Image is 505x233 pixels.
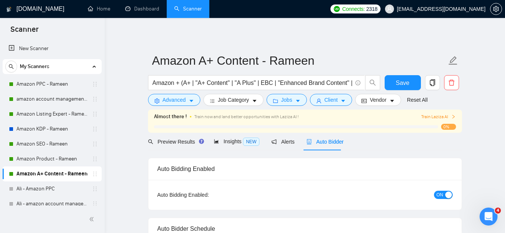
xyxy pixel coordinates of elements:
span: search [6,64,17,69]
span: Almost there ! [154,113,187,121]
span: 4 [495,208,501,214]
button: search [365,75,380,90]
button: settingAdvancedcaret-down [148,94,200,106]
span: Train now and land better opportunities with Laziza AI ! [194,114,299,119]
span: caret-down [389,98,395,104]
span: NEW [243,138,259,146]
button: folderJobscaret-down [267,94,307,106]
button: copy [425,75,440,90]
span: notification [271,139,277,144]
span: holder [92,81,98,87]
span: holder [92,126,98,132]
span: right [451,114,456,119]
a: Reset All [407,96,428,104]
span: user [387,6,392,12]
span: holder [92,156,98,162]
span: ON [437,191,443,199]
span: Connects: [342,5,364,13]
span: Advanced [163,96,186,104]
a: setting [490,6,502,12]
a: Amazon KDP - Rameen [16,122,87,137]
span: search [148,139,153,144]
span: bars [210,98,215,104]
span: 0% [441,124,456,130]
span: area-chart [214,139,219,144]
button: delete [444,75,459,90]
button: Save [385,75,421,90]
span: 2318 [366,5,378,13]
span: setting [490,6,502,12]
a: Ali - Amazon PPC [16,181,87,196]
a: Amazon Product - Rameen [16,151,87,166]
a: searchScanner [174,6,202,12]
input: Search Freelance Jobs... [153,78,352,88]
span: holder [92,141,98,147]
span: Alerts [271,139,295,145]
a: Amazon SEO - Rameen [16,137,87,151]
img: logo [6,3,12,15]
span: copy [425,79,440,86]
img: upwork-logo.png [334,6,340,12]
li: New Scanner [3,41,102,56]
span: setting [154,98,160,104]
a: Ali - amazon account management [16,196,87,211]
span: Scanner [4,24,44,40]
span: info-circle [355,80,360,85]
a: New Scanner [9,41,96,56]
button: userClientcaret-down [310,94,352,106]
span: Job Category [218,96,249,104]
span: caret-down [341,98,346,104]
span: Save [396,78,409,88]
a: Amazon Listing Expert - Rameen [16,107,87,122]
span: holder [92,111,98,117]
span: holder [92,186,98,192]
span: Jobs [281,96,292,104]
button: search [5,61,17,73]
span: Auto Bidder [307,139,344,145]
span: robot [307,139,312,144]
div: Auto Bidding Enabled [157,158,453,180]
iframe: Intercom live chat [480,208,498,226]
button: Train Laziza AI [421,113,456,120]
span: user [316,98,321,104]
div: Tooltip anchor [198,138,205,145]
span: idcard [361,98,367,104]
span: folder [273,98,278,104]
span: caret-down [252,98,257,104]
a: amazon account management - Rameen [16,92,87,107]
a: Amazon A+ Content - Rameen [16,166,87,181]
a: dashboardDashboard [125,6,159,12]
span: holder [92,201,98,207]
span: double-left [89,215,96,223]
span: Vendor [370,96,386,104]
div: Auto Bidding Enabled: [157,191,256,199]
span: holder [92,96,98,102]
span: Preview Results [148,139,202,145]
span: search [366,79,380,86]
span: holder [92,171,98,177]
span: edit [448,56,458,65]
button: barsJob Categorycaret-down [203,94,264,106]
span: Insights [214,138,259,144]
button: setting [490,3,502,15]
span: Client [324,96,338,104]
button: idcardVendorcaret-down [355,94,401,106]
span: delete [444,79,459,86]
a: homeHome [88,6,110,12]
input: Scanner name... [152,51,447,70]
a: Amazon PPC - Rameen [16,77,87,92]
span: caret-down [295,98,301,104]
span: caret-down [189,98,194,104]
span: My Scanners [20,59,49,74]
